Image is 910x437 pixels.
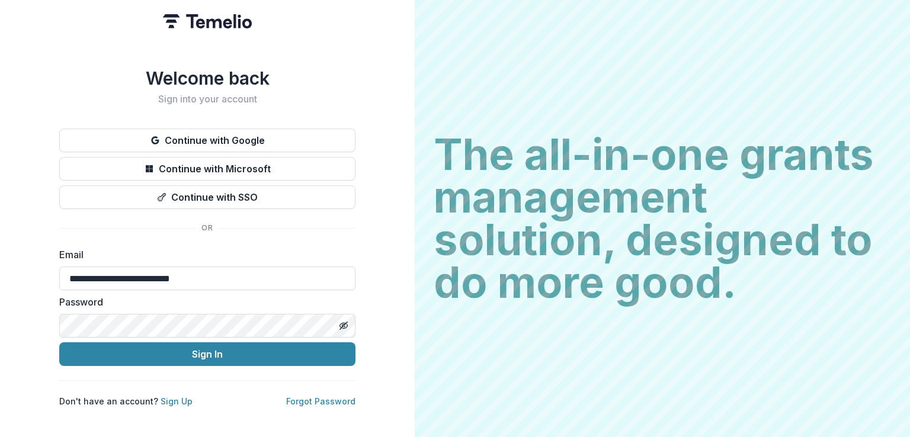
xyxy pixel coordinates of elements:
button: Continue with Microsoft [59,157,355,181]
button: Toggle password visibility [334,316,353,335]
img: Temelio [163,14,252,28]
h1: Welcome back [59,68,355,89]
button: Continue with Google [59,128,355,152]
button: Sign In [59,342,355,366]
a: Forgot Password [286,396,355,406]
p: Don't have an account? [59,395,193,407]
label: Password [59,295,348,309]
a: Sign Up [161,396,193,406]
label: Email [59,248,348,262]
h2: Sign into your account [59,94,355,105]
button: Continue with SSO [59,185,355,209]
